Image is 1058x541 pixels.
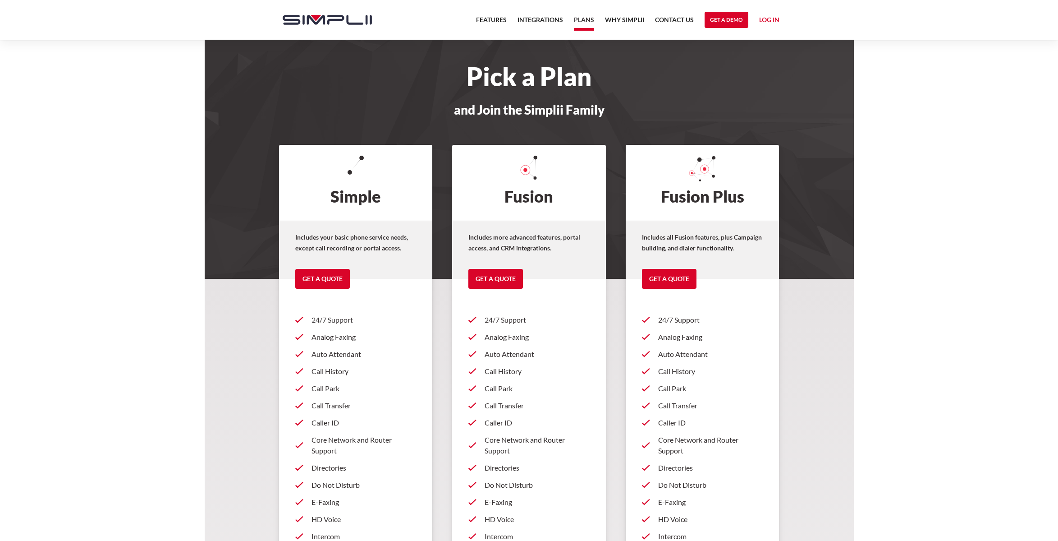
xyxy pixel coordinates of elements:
[295,380,417,397] a: Call Park
[658,349,763,360] p: Auto Attendant
[485,514,590,525] p: HD Voice
[658,514,763,525] p: HD Voice
[468,346,590,363] a: Auto Attendant
[295,232,417,254] p: Includes your basic phone service needs, except call recording or portal access.
[295,328,417,346] a: Analog Faxing
[452,145,606,221] h2: Fusion
[485,497,590,508] p: E-Faxing
[295,397,417,414] a: Call Transfer
[605,14,644,31] a: Why Simplii
[485,400,590,411] p: Call Transfer
[485,349,590,360] p: Auto Attendant
[468,397,590,414] a: Call Transfer
[642,346,763,363] a: Auto Attendant
[642,397,763,414] a: Call Transfer
[658,497,763,508] p: E-Faxing
[295,414,417,431] a: Caller ID
[485,435,590,456] p: Core Network and Router Support
[485,480,590,490] p: Do Not Disturb
[311,480,417,490] p: Do Not Disturb
[658,480,763,490] p: Do Not Disturb
[759,14,779,28] a: Log in
[658,400,763,411] p: Call Transfer
[485,314,590,325] p: 24/7 Support
[295,363,417,380] a: Call History
[642,269,696,289] a: Get a Quote
[485,332,590,342] p: Analog Faxing
[295,269,350,289] a: Get a Quote
[468,233,580,252] strong: Includes more advanced features, portal access, and CRM integrations.
[311,332,417,342] p: Analog Faxing
[476,14,507,31] a: Features
[658,332,763,342] p: Analog Faxing
[705,12,748,28] a: Get a Demo
[311,417,417,428] p: Caller ID
[642,328,763,346] a: Analog Faxing
[485,383,590,394] p: Call Park
[658,383,763,394] p: Call Park
[295,346,417,363] a: Auto Attendant
[468,459,590,476] a: Directories
[574,14,594,31] a: Plans
[283,15,372,25] img: Simplii
[642,233,762,252] strong: Includes all Fusion features, plus Campaign building, and dialer functionality.
[658,462,763,473] p: Directories
[311,514,417,525] p: HD Voice
[274,67,785,87] h1: Pick a Plan
[468,328,590,346] a: Analog Faxing
[295,476,417,494] a: Do Not Disturb
[468,414,590,431] a: Caller ID
[642,476,763,494] a: Do Not Disturb
[468,269,523,289] a: Get a Quote
[295,431,417,459] a: Core Network and Router Support
[295,311,417,328] a: 24/7 Support
[642,494,763,511] a: E-Faxing
[485,417,590,428] p: Caller ID
[274,103,785,116] h3: and Join the Simplii Family
[642,511,763,528] a: HD Voice
[658,314,763,325] p: 24/7 Support
[655,14,694,31] a: Contact US
[295,459,417,476] a: Directories
[642,431,763,459] a: Core Network and Router Support
[311,314,417,325] p: 24/7 Support
[658,366,763,377] p: Call History
[468,511,590,528] a: HD Voice
[468,380,590,397] a: Call Park
[485,462,590,473] p: Directories
[642,380,763,397] a: Call Park
[658,435,763,456] p: Core Network and Router Support
[518,14,563,31] a: Integrations
[642,363,763,380] a: Call History
[468,476,590,494] a: Do Not Disturb
[642,414,763,431] a: Caller ID
[295,494,417,511] a: E-Faxing
[468,311,590,328] a: 24/7 Support
[642,311,763,328] a: 24/7 Support
[642,459,763,476] a: Directories
[626,145,779,221] h2: Fusion Plus
[468,494,590,511] a: E-Faxing
[468,363,590,380] a: Call History
[311,366,417,377] p: Call History
[311,497,417,508] p: E-Faxing
[311,462,417,473] p: Directories
[311,400,417,411] p: Call Transfer
[311,383,417,394] p: Call Park
[485,366,590,377] p: Call History
[311,435,417,456] p: Core Network and Router Support
[295,511,417,528] a: HD Voice
[658,417,763,428] p: Caller ID
[279,145,433,221] h2: Simple
[468,431,590,459] a: Core Network and Router Support
[311,349,417,360] p: Auto Attendant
